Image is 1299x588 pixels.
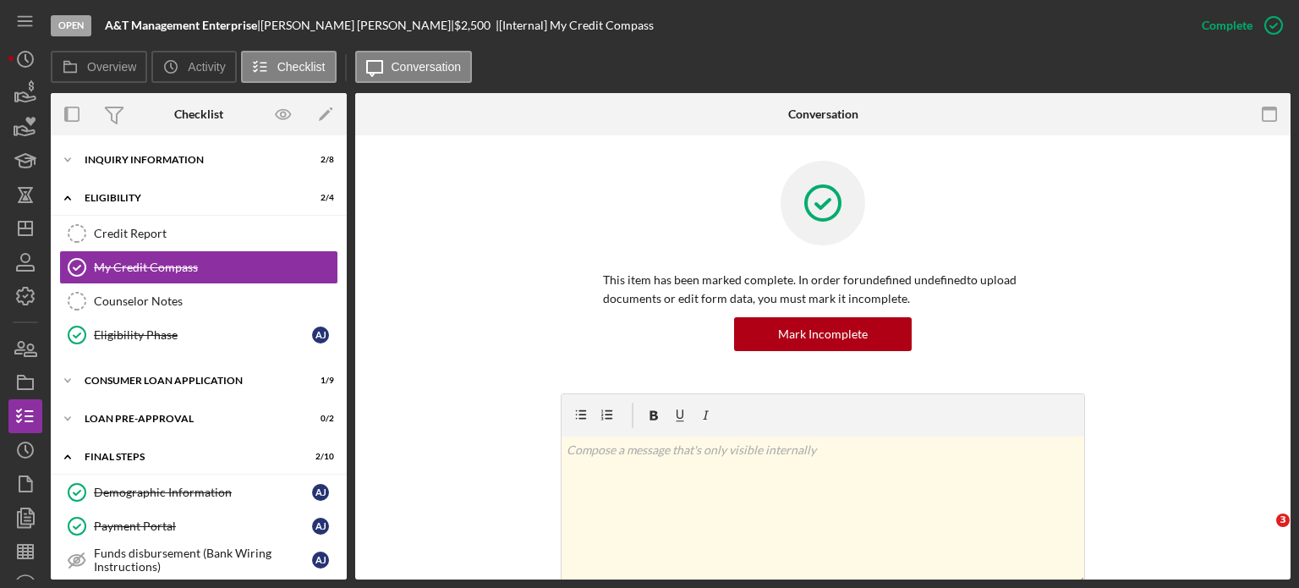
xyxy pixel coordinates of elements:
[734,317,912,351] button: Mark Incomplete
[1241,514,1282,554] iframe: Intercom live chat
[85,193,292,203] div: Eligibility
[105,19,260,32] div: |
[496,19,654,32] div: | [Internal] My Credit Compass
[1202,8,1252,42] div: Complete
[85,452,292,462] div: FINAL STEPS
[603,271,1043,309] p: This item has been marked complete. In order for undefined undefined to upload documents or edit ...
[94,486,312,499] div: Demographic Information
[87,60,136,74] label: Overview
[788,107,858,121] div: Conversation
[94,328,312,342] div: Eligibility Phase
[312,327,329,343] div: A J
[85,155,292,165] div: Inquiry Information
[304,414,334,424] div: 0 / 2
[94,227,337,240] div: Credit Report
[1276,514,1290,527] span: 3
[105,18,257,32] b: A&T Management Enterprise
[241,51,337,83] button: Checklist
[355,51,473,83] button: Conversation
[304,193,334,203] div: 2 / 4
[312,552,329,569] div: A J
[59,217,338,250] a: Credit Report
[94,261,337,274] div: My Credit Compass
[304,452,334,462] div: 2 / 10
[85,376,292,386] div: Consumer Loan Application
[151,51,236,83] button: Activity
[59,250,338,284] a: My Credit Compass
[778,317,868,351] div: Mark Incomplete
[94,294,337,308] div: Counselor Notes
[59,318,338,352] a: Eligibility PhaseAJ
[51,51,147,83] button: Overview
[277,60,326,74] label: Checklist
[59,543,338,577] a: Funds disbursement (Bank Wiring Instructions)AJ
[454,18,491,32] span: $2,500
[85,414,292,424] div: Loan Pre-Approval
[304,155,334,165] div: 2 / 8
[304,376,334,386] div: 1 / 9
[260,19,454,32] div: [PERSON_NAME] [PERSON_NAME] |
[1185,8,1291,42] button: Complete
[94,519,312,533] div: Payment Portal
[51,15,91,36] div: Open
[188,60,225,74] label: Activity
[312,484,329,501] div: A J
[174,107,223,121] div: Checklist
[312,518,329,535] div: A J
[59,509,338,543] a: Payment PortalAJ
[392,60,462,74] label: Conversation
[59,475,338,509] a: Demographic InformationAJ
[94,547,312,574] div: Funds disbursement (Bank Wiring Instructions)
[59,284,338,318] a: Counselor Notes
